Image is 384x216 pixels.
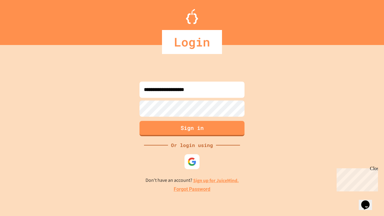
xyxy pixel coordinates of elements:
iframe: chat widget [334,166,378,191]
a: Forgot Password [174,186,210,193]
img: google-icon.svg [187,157,196,166]
div: Chat with us now!Close [2,2,41,38]
button: Sign in [139,121,244,136]
iframe: chat widget [359,192,378,210]
p: Don't have an account? [145,177,239,184]
div: Or login using [168,142,216,149]
img: Logo.svg [186,9,198,24]
a: Sign up for JuiceMind. [193,177,239,184]
div: Login [162,30,222,54]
